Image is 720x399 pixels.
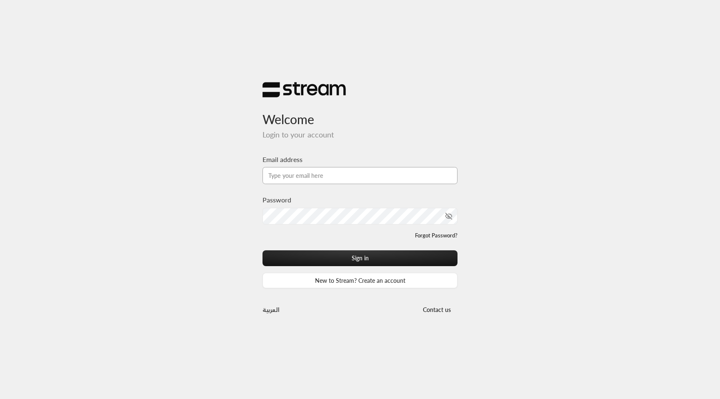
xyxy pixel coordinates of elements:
[262,167,457,184] input: Type your email here
[262,82,346,98] img: Stream Logo
[262,302,280,317] a: العربية
[262,250,457,266] button: Sign in
[262,98,457,127] h3: Welcome
[262,273,457,288] a: New to Stream? Create an account
[415,232,457,240] a: Forgot Password?
[262,155,302,165] label: Email address
[262,195,291,205] label: Password
[262,130,457,140] h5: Login to your account
[416,306,457,313] a: Contact us
[416,302,457,317] button: Contact us
[442,209,456,223] button: toggle password visibility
